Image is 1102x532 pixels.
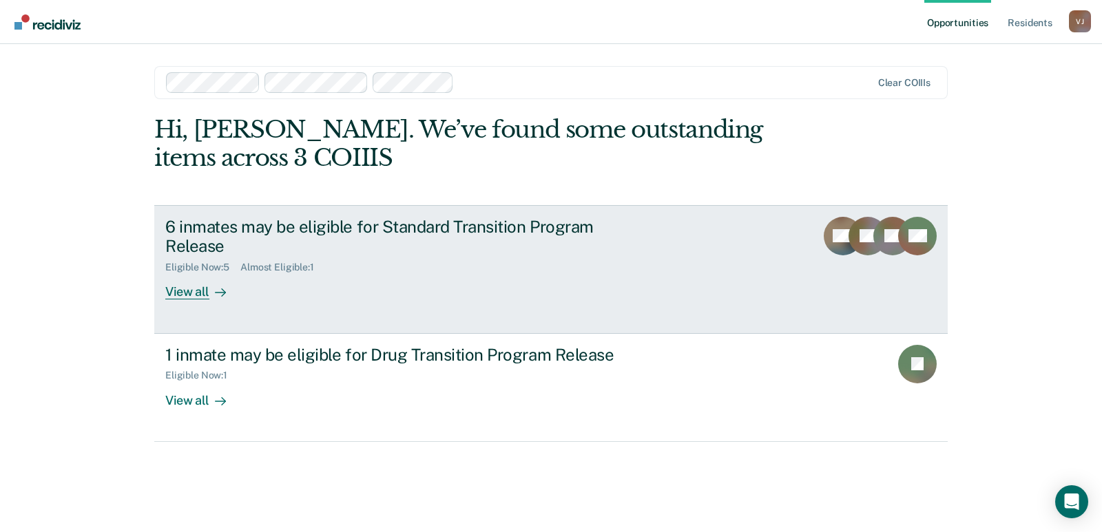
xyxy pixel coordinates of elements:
[154,116,789,172] div: Hi, [PERSON_NAME]. We’ve found some outstanding items across 3 COIIIS
[878,77,931,89] div: Clear COIIIs
[165,262,240,273] div: Eligible Now : 5
[165,345,649,365] div: 1 inmate may be eligible for Drug Transition Program Release
[165,381,242,408] div: View all
[165,370,238,381] div: Eligible Now : 1
[165,273,242,300] div: View all
[165,217,649,257] div: 6 inmates may be eligible for Standard Transition Program Release
[154,334,948,442] a: 1 inmate may be eligible for Drug Transition Program ReleaseEligible Now:1View all
[1069,10,1091,32] div: V J
[154,205,948,334] a: 6 inmates may be eligible for Standard Transition Program ReleaseEligible Now:5Almost Eligible:1V...
[240,262,325,273] div: Almost Eligible : 1
[1055,485,1088,518] div: Open Intercom Messenger
[1069,10,1091,32] button: Profile dropdown button
[14,14,81,30] img: Recidiviz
